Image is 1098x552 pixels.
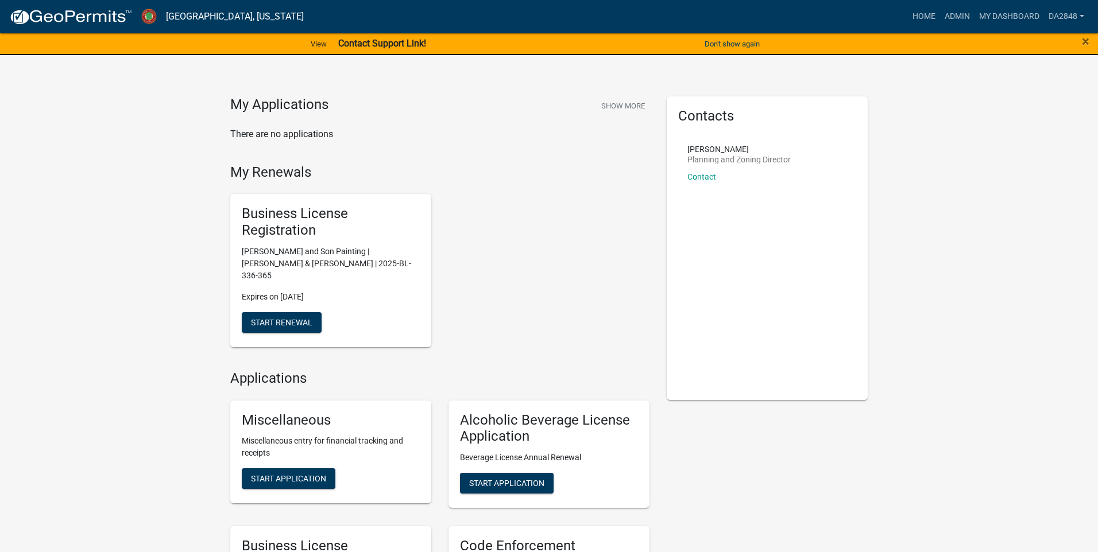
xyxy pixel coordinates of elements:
h5: Contacts [678,108,856,125]
h5: Alcoholic Beverage License Application [460,412,638,445]
button: Start Application [460,473,554,493]
h4: My Applications [230,96,328,114]
button: Start Application [242,468,335,489]
a: My Dashboard [975,6,1044,28]
p: [PERSON_NAME] [687,145,791,153]
p: Expires on [DATE] [242,291,420,303]
h4: Applications [230,370,649,387]
h5: Business License Registration [242,205,420,239]
a: da2848 [1044,6,1089,28]
a: Admin [940,6,975,28]
span: Start Application [469,479,544,488]
button: Start Renewal [242,312,322,333]
p: Beverage License Annual Renewal [460,452,638,464]
button: Show More [597,96,649,115]
a: [GEOGRAPHIC_DATA], [US_STATE] [166,7,304,26]
a: Contact [687,172,716,181]
span: Start Application [251,474,326,483]
span: × [1082,33,1089,49]
h4: My Renewals [230,164,649,181]
p: Planning and Zoning Director [687,156,791,164]
p: Miscellaneous entry for financial tracking and receipts [242,435,420,459]
strong: Contact Support Link! [338,38,426,49]
a: Home [908,6,940,28]
span: Start Renewal [251,317,312,326]
button: Don't show again [700,34,764,53]
p: [PERSON_NAME] and Son Painting | [PERSON_NAME] & [PERSON_NAME] | 2025-BL-336-365 [242,246,420,282]
img: Jasper County, Georgia [141,9,157,24]
p: There are no applications [230,127,649,141]
button: Close [1082,34,1089,48]
a: View [306,34,331,53]
h5: Miscellaneous [242,412,420,429]
wm-registration-list-section: My Renewals [230,164,649,356]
